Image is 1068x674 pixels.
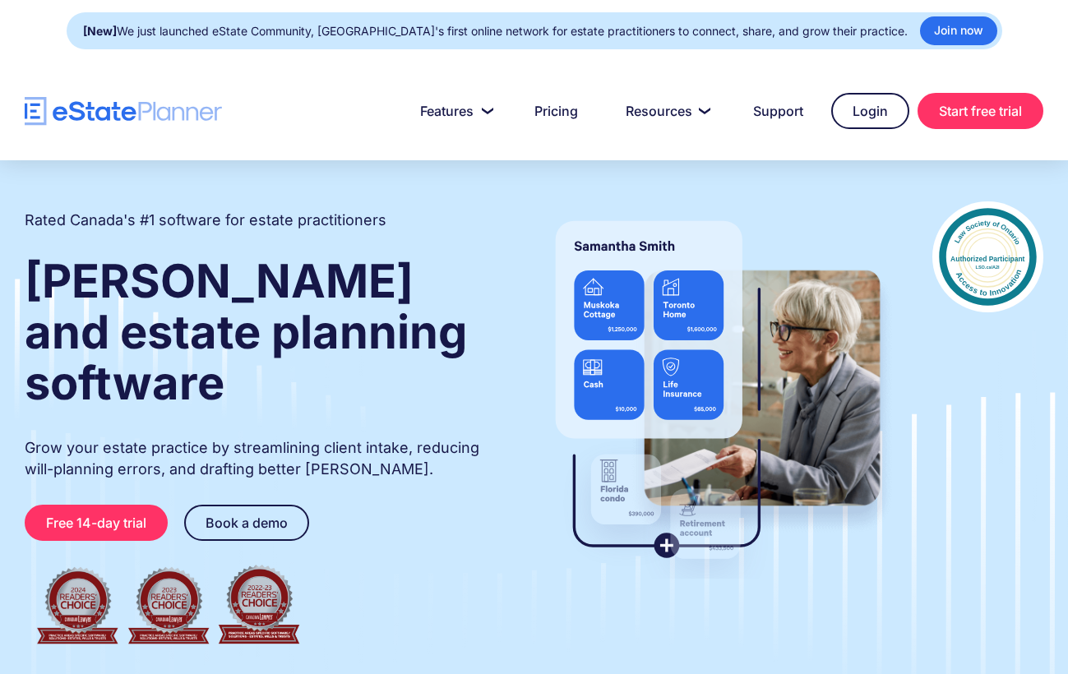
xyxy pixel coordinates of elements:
div: We just launched eState Community, [GEOGRAPHIC_DATA]'s first online network for estate practition... [83,20,908,43]
p: Grow your estate practice by streamlining client intake, reducing will-planning errors, and draft... [25,437,503,480]
a: Book a demo [184,505,309,541]
img: estate planner showing wills to their clients, using eState Planner, a leading estate planning so... [536,201,899,579]
h2: Rated Canada's #1 software for estate practitioners [25,210,386,231]
strong: [PERSON_NAME] and estate planning software [25,253,467,411]
a: Pricing [515,95,598,127]
a: Join now [920,16,997,45]
a: home [25,97,222,126]
a: Start free trial [918,93,1043,129]
a: Resources [606,95,725,127]
a: Support [733,95,823,127]
a: Free 14-day trial [25,505,168,541]
a: Features [400,95,506,127]
strong: [New] [83,24,117,38]
a: Login [831,93,909,129]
